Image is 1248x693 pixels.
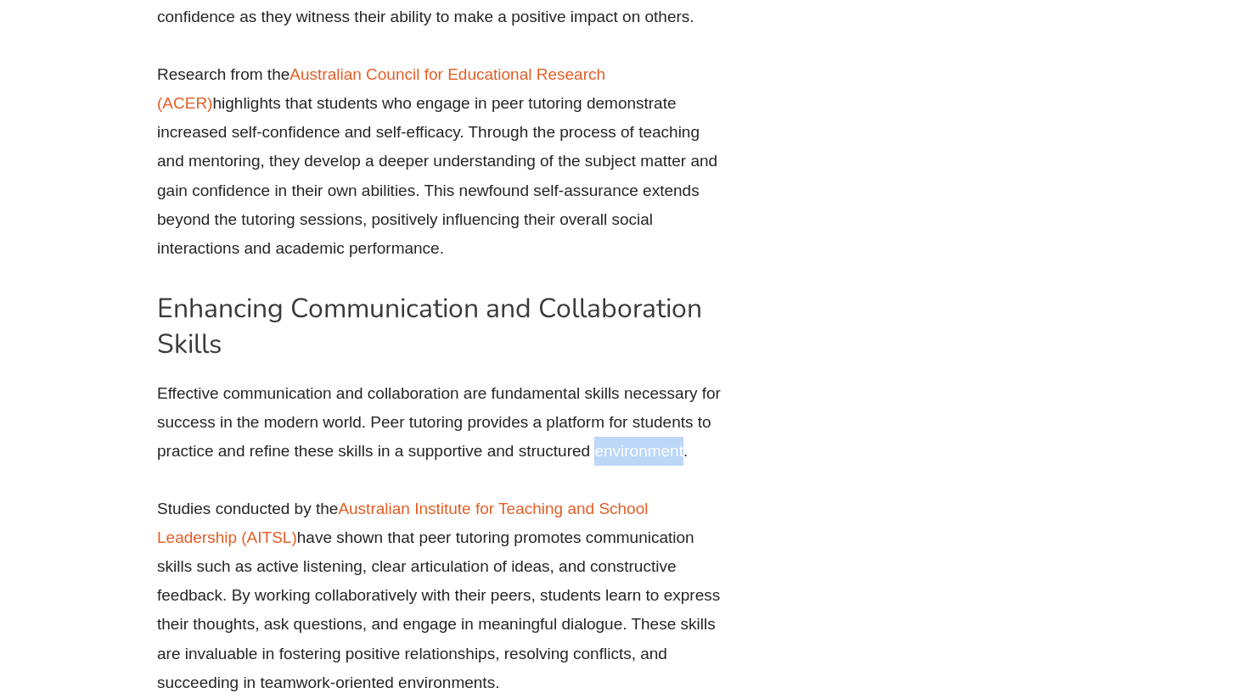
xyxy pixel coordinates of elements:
[157,291,726,361] h2: Enhancing Communication and Collaboration Skills
[957,501,1248,693] iframe: Chat Widget
[157,65,605,112] a: Australian Council for Educational Research (ACER)
[157,379,726,467] p: Effective communication and collaboration are fundamental skills necessary for success in the mod...
[157,500,648,546] a: Australian Institute for Teaching and School Leadership (AITSL)
[157,60,726,263] p: Research from the highlights that students who engage in peer tutoring demonstrate increased self...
